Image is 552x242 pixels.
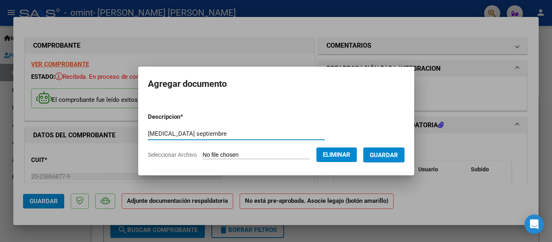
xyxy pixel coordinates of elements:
[370,152,398,159] span: Guardar
[525,215,544,234] div: Open Intercom Messenger
[148,112,225,122] p: Descripcion
[148,152,197,158] span: Seleccionar Archivo
[323,151,350,158] span: Eliminar
[316,147,357,162] button: Eliminar
[148,76,405,92] h2: Agregar documento
[363,147,405,162] button: Guardar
